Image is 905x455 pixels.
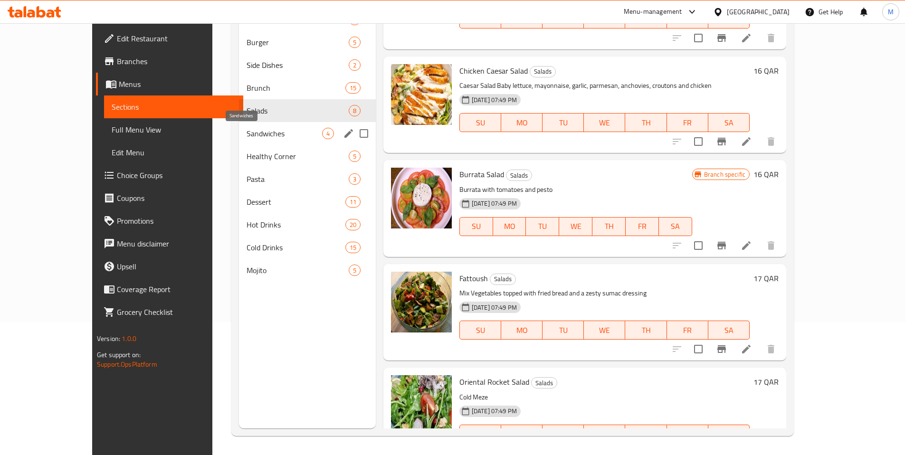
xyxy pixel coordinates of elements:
div: items [349,37,361,48]
a: Edit Menu [104,141,243,164]
span: 15 [346,84,360,93]
div: Side Dishes2 [239,54,376,76]
button: MO [501,425,543,444]
img: Fattoush [391,272,452,332]
span: Dessert [247,196,345,208]
span: M [888,7,894,17]
div: items [349,105,361,116]
button: TU [526,217,559,236]
div: Salads [530,66,556,77]
div: Salads8 [239,99,376,122]
button: SA [708,321,750,340]
button: delete [760,130,782,153]
button: FR [667,113,708,132]
a: Edit menu item [741,240,752,251]
span: FR [671,12,705,26]
span: Mojito [247,265,349,276]
button: TU [543,321,584,340]
span: [DATE] 07:49 PM [468,199,521,208]
p: Cold Meze [459,391,750,403]
div: Sandwiches4edit [239,122,376,145]
button: TH [625,113,667,132]
span: Get support on: [97,349,141,361]
button: FR [667,321,708,340]
span: Cold Drinks [247,242,345,253]
button: WE [559,217,592,236]
span: Coverage Report [117,284,236,295]
span: Salads [506,170,532,181]
div: Cold Drinks15 [239,236,376,259]
span: Branch specific [700,170,749,179]
button: FR [667,425,708,444]
a: Sections [104,95,243,118]
span: Hot Drinks [247,219,345,230]
span: 11 [346,198,360,207]
button: TH [625,425,667,444]
span: WE [563,219,589,233]
a: Menus [96,73,243,95]
h6: 17 QAR [753,272,779,285]
div: items [349,151,361,162]
span: TU [546,427,580,441]
a: Grocery Checklist [96,301,243,323]
span: 20 [346,220,360,229]
button: delete [760,338,782,360]
button: TU [543,113,584,132]
span: Menu disclaimer [117,238,236,249]
span: Pasta [247,173,349,185]
span: FR [671,116,705,130]
span: Choice Groups [117,170,236,181]
span: Salads [530,66,555,77]
span: TU [546,323,580,337]
span: [DATE] 07:49 PM [468,95,521,104]
div: Burger [247,37,349,48]
span: Sections [112,101,236,113]
span: TH [629,323,663,337]
button: MO [501,113,543,132]
span: FR [671,323,705,337]
button: WE [584,425,625,444]
a: Promotions [96,209,243,232]
span: WE [588,116,621,130]
span: [DATE] 07:49 PM [468,303,521,312]
button: TU [543,425,584,444]
span: TU [546,116,580,130]
div: Burger5 [239,31,376,54]
div: Brunch15 [239,76,376,99]
div: items [322,128,334,139]
span: Chicken Caesar Salad [459,64,528,78]
span: 3 [349,175,360,184]
span: Select to update [688,132,708,152]
span: SA [712,323,746,337]
button: SA [708,425,750,444]
span: 5 [349,38,360,47]
img: Chicken Caesar Salad [391,64,452,125]
h6: 17 QAR [753,375,779,389]
button: TH [592,217,626,236]
span: SA [663,219,688,233]
a: Edit menu item [741,32,752,44]
span: Healthy Corner [247,151,349,162]
button: WE [584,113,625,132]
span: Sandwiches [247,128,322,139]
a: Menu disclaimer [96,232,243,255]
span: SU [464,219,489,233]
span: Full Menu View [112,124,236,135]
button: SU [459,217,493,236]
div: Hot Drinks20 [239,213,376,236]
p: Burrata with tomatoes and pesto [459,184,692,196]
span: SU [464,12,497,26]
button: MO [501,321,543,340]
div: Salads [490,274,516,285]
div: Brunch [247,82,345,94]
span: 1.0.0 [122,332,136,345]
a: Edit menu item [741,343,752,355]
span: Salads [247,105,349,116]
button: edit [342,126,356,141]
span: Salads [490,274,515,284]
span: TH [629,116,663,130]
